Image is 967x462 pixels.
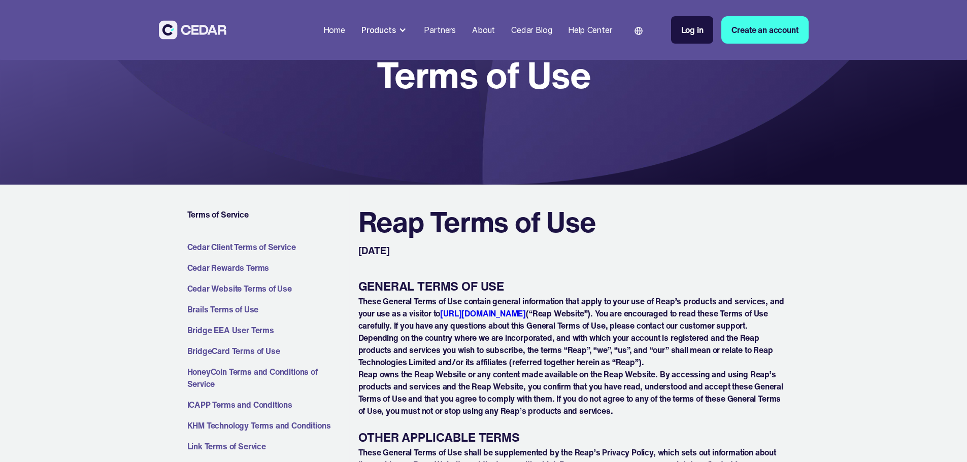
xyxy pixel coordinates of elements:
[187,241,346,253] a: Cedar Client Terms of Service
[361,24,396,36] div: Products
[187,419,346,432] a: KHM Technology Terms and Conditions
[420,19,460,41] a: Partners
[358,368,788,417] p: Reap owns the Reap Website or any content made available on the Reap Website. By accessing and us...
[187,440,346,452] a: Link Terms of Service
[187,282,346,295] a: Cedar Website Terms of Use
[424,24,456,36] div: Partners
[358,243,392,258] p: [DATE]
[187,366,346,390] a: HoneyCoin Terms and Conditions of Service
[358,295,788,332] p: These General Terms of Use contain general information that apply to your use of Reap’s products ...
[187,345,346,357] a: BridgeCard Terms of Use
[319,19,349,41] a: Home
[440,307,526,319] a: [URL][DOMAIN_NAME]
[187,303,346,315] a: Brails Terms of Use
[323,24,345,36] div: Home
[357,20,412,40] div: Products
[468,19,499,41] a: About
[358,278,788,295] h6: GENERAL TERMS OF USE
[635,27,643,35] img: world icon
[721,16,808,44] a: Create an account
[358,417,788,429] p: ‍
[681,24,704,36] div: Log in
[358,205,596,239] h2: Reap Terms of Use
[358,428,520,446] strong: OTHER APPLICABLE TERMS
[472,24,495,36] div: About
[187,399,346,411] a: ICAPP Terms and Conditions
[564,19,616,41] a: Help Center
[377,57,590,93] h1: Terms of Use
[507,19,556,41] a: Cedar Blog
[187,209,346,220] h4: Terms of Service
[511,24,552,36] div: Cedar Blog
[671,16,714,44] a: Log in
[568,24,612,36] div: Help Center
[358,332,788,368] p: Depending on the country where we are incorporated, and with which your account is registered and...
[187,262,346,274] a: Cedar Rewards Terms
[187,324,346,336] a: Bridge EEA User Terms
